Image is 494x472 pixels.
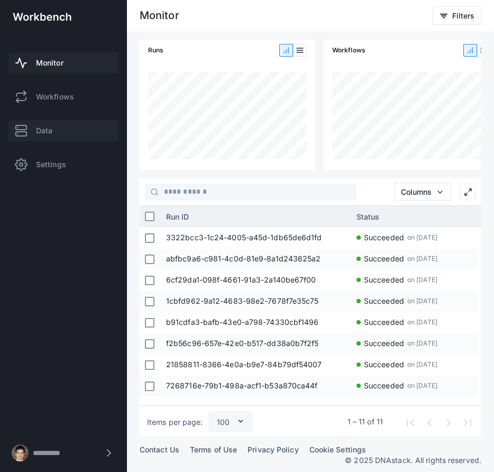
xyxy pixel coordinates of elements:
span: Filters [452,11,474,20]
span: Succeeded [364,291,404,311]
button: Last page [457,412,476,431]
span: Workflows [332,45,365,56]
span: on [DATE] [407,397,437,416]
span: on [DATE] [407,376,437,395]
button: Next page [438,412,457,431]
span: Succeeded [364,397,404,416]
span: b91cdfa3-bafb-43e0-a798-74330cbf1496 [166,312,346,333]
span: on [DATE] [407,333,437,353]
span: on [DATE] [407,312,437,332]
span: on [DATE] [407,228,437,247]
a: Contact Us [140,445,179,454]
span: 21858811-8366-4e0a-b9e7-84b79df54007 [166,355,346,376]
a: Cookie Settings [309,445,367,454]
span: Status [356,212,380,221]
a: Privacy Policy [248,445,298,454]
span: 7268716e-79b1-498a-acf1-b53a870ca44f [166,376,346,397]
div: Items per page: [147,417,203,428]
span: Succeeded [364,376,404,395]
span: Workflows [36,92,74,102]
span: abfbc9a6-c981-4c0d-81e9-8a1d243625a2 [166,249,346,270]
span: Columns [401,187,432,196]
p: © 2025 DNAstack. All rights reserved. [345,455,481,466]
span: 3322bcc3-1c24-4005-a45d-1db65de6d1fd [166,228,346,249]
div: 1 – 11 of 11 [347,416,383,427]
span: Succeeded [364,249,404,268]
span: Settings [36,159,66,170]
span: Runs [148,45,163,56]
span: a228656c-8c80-4c02-87c1-7ebd18fec3d5 [166,397,346,418]
a: Terms of Use [190,445,237,454]
img: workbench-logo-white.svg [13,13,71,21]
a: Workflows [8,86,118,107]
span: Succeeded [364,270,404,289]
span: Run ID [166,212,189,221]
button: Previous page [419,412,438,431]
span: on [DATE] [407,270,437,289]
a: Settings [8,154,118,175]
span: Succeeded [364,312,404,332]
span: Data [36,125,52,136]
span: on [DATE] [407,355,437,374]
span: 6cf29da1-098f-4661-91a3-2a140be67f00 [166,270,346,291]
button: Columns [394,183,451,201]
a: Data [8,120,118,141]
span: 1cbfd962-9a12-4683-98e2-7678f7e35c75 [166,291,346,312]
span: on [DATE] [407,249,437,268]
div: Monitor [140,11,179,21]
a: Monitor [8,52,118,74]
button: Filters [433,6,481,25]
button: First page [400,412,419,431]
span: on [DATE] [407,291,437,311]
span: Succeeded [364,228,404,247]
span: Succeeded [364,333,404,353]
span: Succeeded [364,355,404,374]
span: Monitor [36,58,63,68]
span: f2b56c96-657e-42e0-b517-dd38a0b7f2f5 [166,333,346,355]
